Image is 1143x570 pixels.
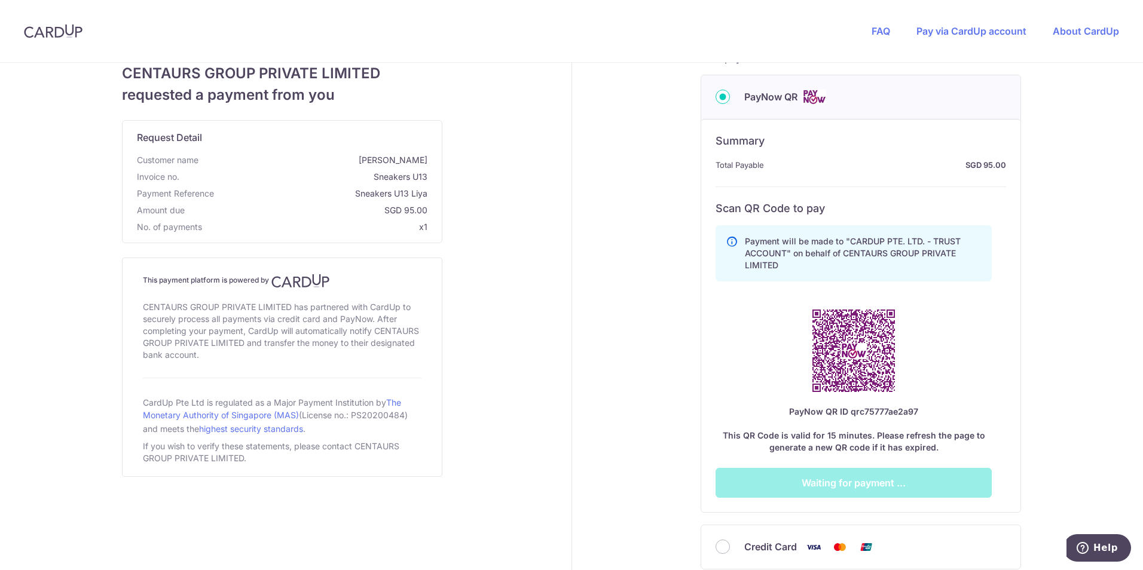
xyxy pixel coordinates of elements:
[137,154,198,166] span: Customer name
[203,154,427,166] span: [PERSON_NAME]
[854,540,878,554] img: Union Pay
[716,406,992,453] div: This QR Code is valid for 15 minutes. Please refresh the page to generate a new QR code if it has...
[769,158,1006,172] strong: SGD 95.00
[137,131,202,143] span: translation missing: en.request_detail
[716,134,1006,148] h6: Summary
[828,540,852,554] img: Mastercard
[137,221,202,233] span: No. of payments
[137,188,214,198] span: translation missing: en.payment_reference
[219,188,427,200] span: Sneakers U13 Liya
[1053,25,1119,37] a: About CardUp
[802,90,826,105] img: Cards logo
[716,158,764,172] span: Total Payable
[137,171,179,183] span: Invoice no.
[744,540,797,554] span: Credit Card
[799,296,909,406] img: PayNow QR Code
[1066,534,1131,564] iframe: Opens a widget where you can find more information
[122,63,442,84] span: CENTAURS GROUP PRIVATE LIMITED
[271,274,330,288] img: CardUp
[745,235,982,271] p: Payment will be made to "CARDUP PTE. LTD. - TRUST ACCOUNT" on behalf of CENTAURS GROUP PRIVATE LI...
[802,540,826,554] img: Visa
[916,25,1026,37] a: Pay via CardUp account
[122,84,442,106] span: requested a payment from you
[143,438,421,467] div: If you wish to verify these statements, please contact CENTAURS GROUP PRIVATE LIMITED.
[199,424,303,434] a: highest security standards
[744,90,797,104] span: PayNow QR
[716,90,1006,105] div: PayNow QR Cards logo
[851,406,918,416] span: qrc75777ae2a97
[24,24,82,38] img: CardUp
[789,406,848,416] span: PayNow QR ID
[190,204,427,216] span: SGD 95.00
[137,204,185,216] span: Amount due
[143,393,421,438] div: CardUp Pte Ltd is regulated as a Major Payment Institution by (License no.: PS20200484) and meets...
[143,274,421,288] h4: This payment platform is powered by
[716,201,1006,216] h6: Scan QR Code to pay
[143,299,421,363] div: CENTAURS GROUP PRIVATE LIMITED has partnered with CardUp to securely process all payments via cre...
[872,25,890,37] a: FAQ
[184,171,427,183] span: Sneakers U13
[716,540,1006,554] div: Credit Card Visa Mastercard Union Pay
[419,222,427,232] span: x1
